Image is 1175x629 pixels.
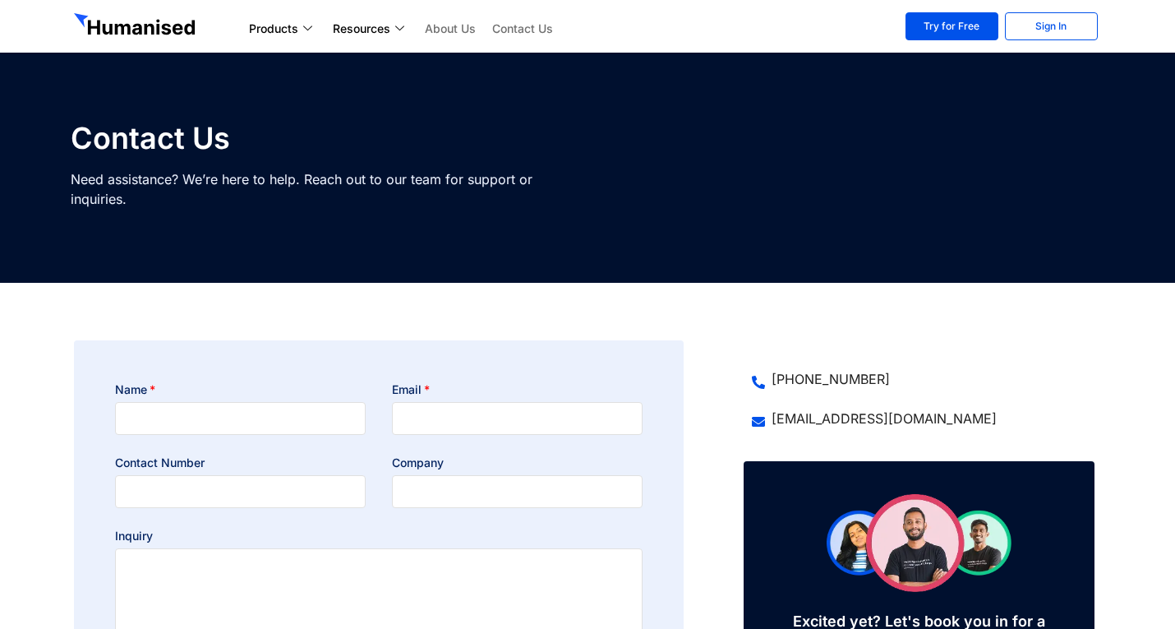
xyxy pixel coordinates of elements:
span: [EMAIL_ADDRESS][DOMAIN_NAME] [768,409,997,428]
a: [PHONE_NUMBER] [752,369,1086,389]
img: GetHumanised Logo [74,13,199,39]
a: [EMAIL_ADDRESS][DOMAIN_NAME] [752,409,1086,428]
a: Try for Free [905,12,998,40]
label: Name [115,382,155,398]
label: Company [392,455,444,471]
p: Need assistance? We’re here to help. Reach out to our team for support or inquiries. [71,169,579,209]
a: Contact Us [484,19,561,39]
a: Resources [325,19,417,39]
a: About Us [417,19,484,39]
input: Only numbers and phone characters (#, -, *, etc) are accepted. [115,475,366,508]
label: Email [392,382,430,398]
h1: Contact Us [71,123,579,153]
label: Contact Number [115,455,205,471]
a: Products [241,19,325,39]
label: Inquiry [115,528,153,544]
a: Sign In [1005,12,1098,40]
span: [PHONE_NUMBER] [768,369,890,389]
